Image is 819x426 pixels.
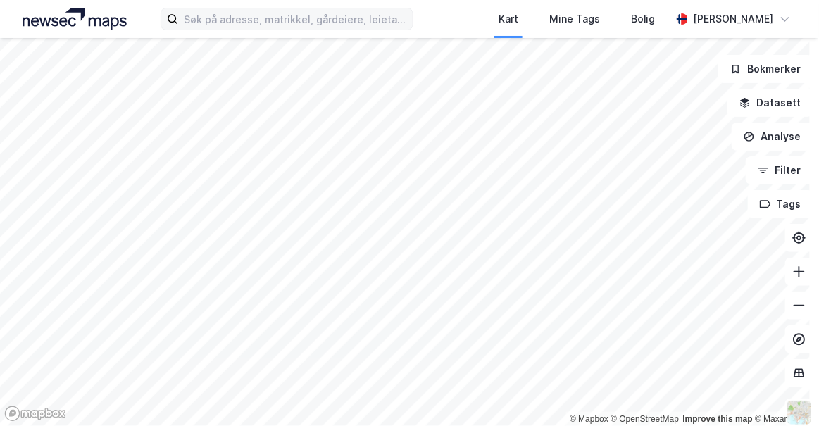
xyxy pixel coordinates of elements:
[631,11,656,27] div: Bolig
[178,8,412,30] input: Søk på adresse, matrikkel, gårdeiere, leietakere eller personer
[23,8,127,30] img: logo.a4113a55bc3d86da70a041830d287a7e.svg
[694,11,774,27] div: [PERSON_NAME]
[549,11,600,27] div: Mine Tags
[499,11,518,27] div: Kart
[749,358,819,426] iframe: Chat Widget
